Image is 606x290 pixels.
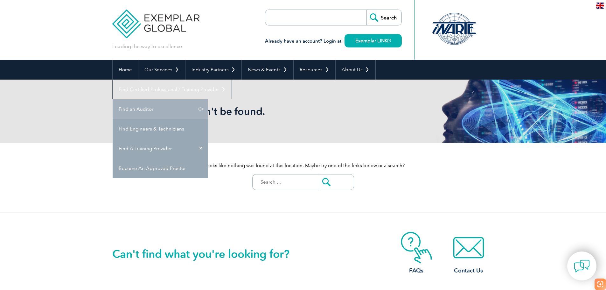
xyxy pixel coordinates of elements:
h3: FAQs [391,267,442,275]
a: News & Events [242,60,293,80]
img: contact-email.webp [443,232,494,264]
a: Become An Approved Proctor [113,159,208,178]
a: Contact Us [443,232,494,275]
a: Industry Partners [185,60,241,80]
a: FAQs [391,232,442,275]
h1: Oops! That page can't be found. [112,105,357,117]
a: Find Engineers & Technicians [113,119,208,139]
img: contact-chat.png [574,258,590,274]
p: It looks like nothing was found at this location. Maybe try one of the links below or a search? [112,162,494,169]
a: Find an Auditor [113,99,208,119]
input: Submit [319,174,354,190]
a: Find Certified Professional / Training Provider [113,80,232,99]
input: Search [366,10,401,25]
a: Resources [294,60,335,80]
h3: Contact Us [443,267,494,275]
a: Home [113,60,138,80]
img: contact-faq.webp [391,232,442,264]
a: Find A Training Provider [113,139,208,159]
a: Exemplar LINK [345,34,402,47]
a: Our Services [138,60,185,80]
img: en [596,3,604,9]
a: About Us [336,60,375,80]
h3: Already have an account? Login at [265,37,402,45]
p: Leading the way to excellence [112,43,182,50]
h2: Can't find what you're looking for? [112,249,303,259]
img: open_square.png [387,39,391,42]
